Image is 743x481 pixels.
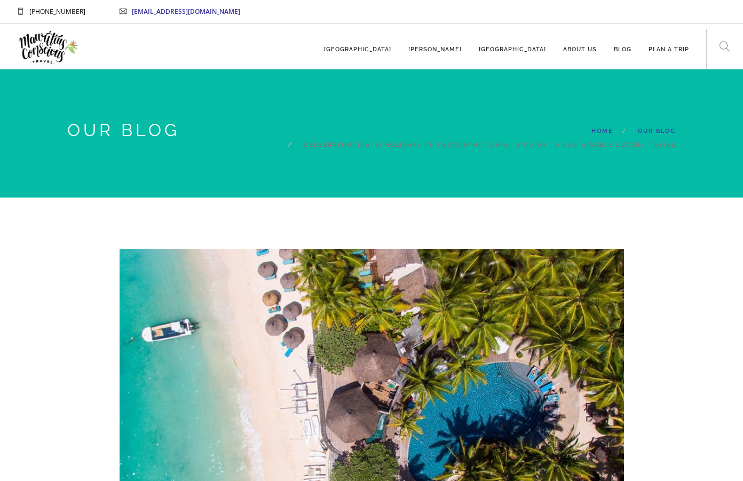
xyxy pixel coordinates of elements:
h3: Our Blog [67,120,263,141]
a: Our Blog [638,128,676,135]
a: About us [563,30,597,59]
div: PLAN A TRIP [649,30,689,69]
a: Home [591,128,613,135]
a: [EMAIL_ADDRESS][DOMAIN_NAME] [132,7,240,16]
a: [GEOGRAPHIC_DATA] [324,30,391,59]
img: Mauritius Conscious Travel [17,27,80,67]
a: [PERSON_NAME] [408,30,462,59]
a: [GEOGRAPHIC_DATA] [479,30,546,59]
span: [PHONE_NUMBER] [29,7,85,16]
a: Blog [614,30,631,59]
li: Celebrating [DATE] Holidays in [GEOGRAPHIC_DATA]: A Guide to Sustainable Luxury Travel [279,139,676,152]
a: PLAN A TRIP [649,30,689,59]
